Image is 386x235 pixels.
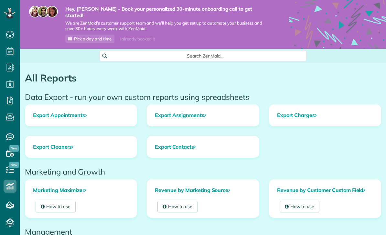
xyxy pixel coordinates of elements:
[25,105,137,126] a: Export Appointments
[25,136,137,158] a: Export Cleaners
[29,6,41,17] img: maria-72a9807cf96188c08ef61303f053569d2e2a8a1cde33d635c8a3ac13582a053d.jpg
[25,93,381,101] h2: Data Export - run your own custom reports using spreadsheets
[9,162,19,168] span: New
[9,145,19,152] span: New
[38,6,49,17] img: jorge-587dff0eeaa6aab1f244e6dc62b8924c3b6ad411094392a53c71c6c4a576187d.jpg
[147,180,259,201] a: Revenue by Marketing Source
[65,35,114,43] a: Pick a day and time
[25,73,381,83] h1: All Reports
[116,35,159,43] div: I already booked it
[280,201,320,212] a: How to use
[46,6,58,17] img: michelle-19f622bdf1676172e81f8f8fba1fb50e276960ebfe0243fe18214015130c80e4.jpg
[74,36,112,41] span: Pick a day and time
[25,180,137,201] a: Marketing Maximizer
[65,20,270,31] span: We are ZenMaid’s customer support team and we’ll help you get set up to automate your business an...
[269,180,381,201] a: Revenue by Customer Custom Field
[65,6,270,18] strong: Hey, [PERSON_NAME] - Book your personalized 30-minute onboarding call to get started!
[157,201,198,212] a: How to use
[269,105,381,126] a: Export Charges
[147,136,259,158] a: Export Contacts
[25,167,381,176] h2: Marketing and Growth
[36,201,76,212] a: How to use
[147,105,259,126] a: Export Assignments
